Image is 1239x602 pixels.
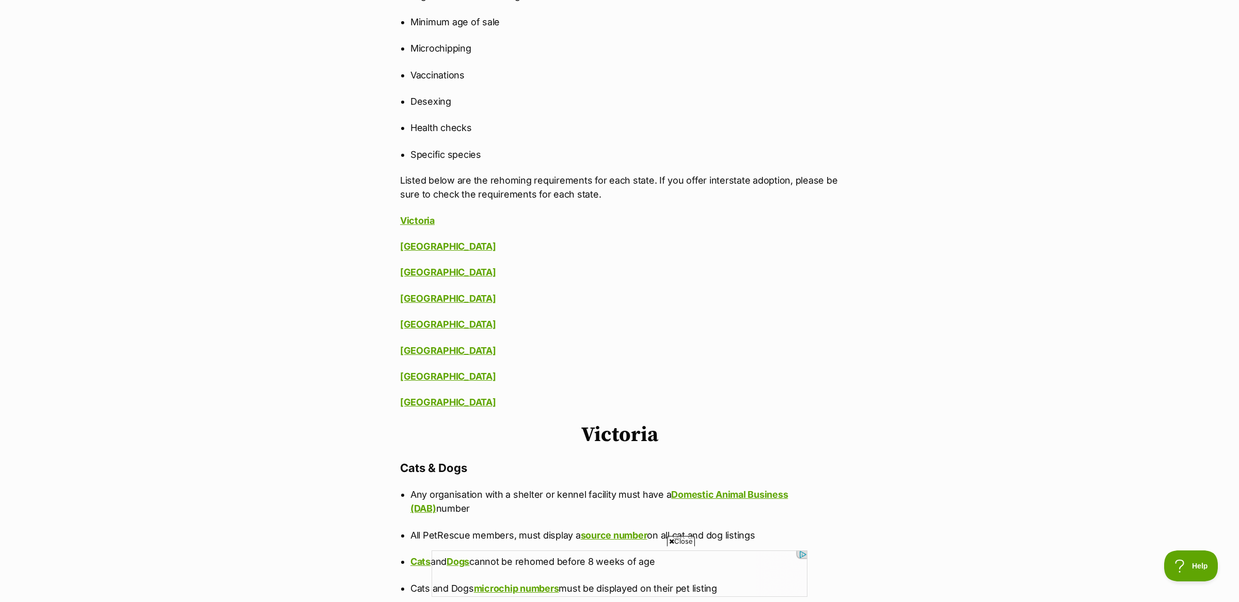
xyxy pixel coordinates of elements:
[400,215,435,226] a: Victoria
[400,267,496,278] a: [GEOGRAPHIC_DATA]
[400,371,496,382] a: [GEOGRAPHIC_DATA]
[410,94,829,108] p: Desexing
[581,530,647,541] a: source number
[400,345,496,356] a: [GEOGRAPHIC_DATA]
[410,148,829,161] p: Specific species
[400,173,839,201] p: Listed below are the rehoming requirements for each state. If you offer interstate adoption, plea...
[410,555,829,568] p: and cannot be rehomed before 8 weeks of age
[400,319,496,330] a: [GEOGRAPHIC_DATA]
[410,15,829,29] p: Minimum age of sale
[410,41,829,55] p: Microchipping
[400,397,496,408] a: [GEOGRAPHIC_DATA]
[1164,550,1218,581] iframe: Help Scout Beacon - Open
[400,293,496,304] a: [GEOGRAPHIC_DATA]
[581,422,658,448] b: Victoria
[410,556,431,567] a: Cats
[410,121,829,135] p: Health checks
[432,550,807,597] iframe: Advertisement
[410,487,829,515] p: Any organisation with a shelter or kennel facility must have a number
[400,241,496,252] a: [GEOGRAPHIC_DATA]
[410,68,829,82] p: Vaccinations
[410,528,829,542] p: All PetRescue members, must display a on all cat and dog listings
[667,536,695,546] span: Close
[410,581,829,595] p: Cats and Dogs must be displayed on their pet listing
[400,461,467,475] b: Cats & Dogs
